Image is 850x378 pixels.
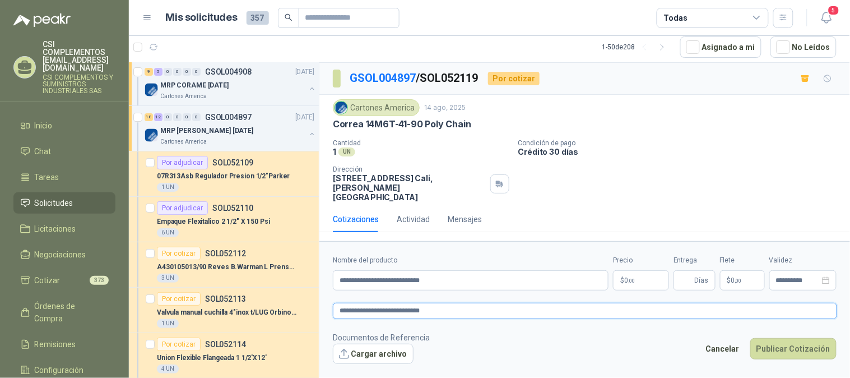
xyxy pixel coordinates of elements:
[183,68,191,76] div: 0
[13,296,115,329] a: Órdenes de Compra
[212,159,253,167] p: SOL052109
[154,113,162,121] div: 12
[350,70,479,87] p: / SOL052119
[157,228,179,237] div: 6 UN
[828,5,840,16] span: 5
[43,74,115,94] p: CSI COMPLEMENTOS Y SUMINISTROS INDUSTRIALES SAS
[720,270,765,291] p: $ 0,00
[769,255,837,266] label: Validez
[735,278,742,284] span: ,00
[35,364,84,376] span: Configuración
[518,147,846,156] p: Crédito 30 días
[333,255,609,266] label: Nombre del producto
[160,137,207,146] p: Cartones America
[157,247,201,260] div: Por cotizar
[333,118,471,130] p: Correa 14M6T-41-90 Poly Chain
[333,213,379,225] div: Cotizaciones
[157,171,290,182] p: 07R313Asb Regulador Presion 1/2"Parker
[700,338,746,359] button: Cancelar
[183,113,191,121] div: 0
[13,218,115,239] a: Licitaciones
[285,13,292,21] span: search
[674,255,716,266] label: Entrega
[35,223,76,235] span: Licitaciones
[164,68,172,76] div: 0
[613,255,669,266] label: Precio
[247,11,269,25] span: 357
[145,68,153,76] div: 9
[448,213,482,225] div: Mensajes
[157,156,208,169] div: Por adjudicar
[13,244,115,265] a: Negociaciones
[160,126,253,136] p: MRP [PERSON_NAME] [DATE]
[129,242,319,288] a: Por cotizarSOL052112A430105013/90 Reves B.Warman L Prensa5x43 UN
[624,277,635,284] span: 0
[35,171,59,183] span: Tareas
[35,119,53,132] span: Inicio
[145,110,317,146] a: 18 12 0 0 0 0 GSOL004897[DATE] Company LogoMRP [PERSON_NAME] [DATE]Cartones America
[335,102,347,114] img: Company Logo
[145,83,158,96] img: Company Logo
[157,307,296,318] p: Valvula manual cuchilla 4"inox t/LUG Orbinox o Velan
[816,8,837,28] button: 5
[154,68,162,76] div: 5
[333,344,414,364] button: Cargar archivo
[488,72,540,85] div: Por cotizar
[333,99,420,116] div: Cartones America
[13,141,115,162] a: Chat
[129,151,319,197] a: Por adjudicarSOL05210907R313Asb Regulador Presion 1/2"Parker1 UN
[13,334,115,355] a: Remisiones
[13,270,115,291] a: Cotizar373
[157,365,179,374] div: 4 UN
[212,204,253,212] p: SOL052110
[166,10,238,26] h1: Mis solicitudes
[90,276,109,285] span: 373
[157,319,179,328] div: 1 UN
[157,201,208,215] div: Por adjudicar
[164,113,172,121] div: 0
[43,40,115,72] p: CSI COMPLEMENTOS [EMAIL_ADDRESS][DOMAIN_NAME]
[35,197,73,209] span: Solicitudes
[13,13,71,27] img: Logo peakr
[680,36,761,58] button: Asignado a mi
[295,112,314,123] p: [DATE]
[157,262,296,273] p: A430105013/90 Reves B.Warman L Prensa5x4
[333,331,430,344] p: Documentos de Referencia
[157,338,201,351] div: Por cotizar
[157,274,179,283] div: 3 UN
[157,292,201,306] div: Por cotizar
[205,113,252,121] p: GSOL004897
[727,277,731,284] span: $
[157,183,179,192] div: 1 UN
[13,115,115,136] a: Inicio
[35,145,52,158] span: Chat
[192,68,201,76] div: 0
[731,277,742,284] span: 0
[695,271,709,290] span: Días
[602,38,671,56] div: 1 - 50 de 208
[628,278,635,284] span: ,00
[720,255,765,266] label: Flete
[173,68,182,76] div: 0
[13,192,115,214] a: Solicitudes
[397,213,430,225] div: Actividad
[424,103,466,113] p: 14 ago, 2025
[160,80,229,91] p: MRP CORAME [DATE]
[350,71,416,85] a: GSOL004897
[750,338,837,359] button: Publicar Cotización
[518,139,846,147] p: Condición de pago
[205,340,246,348] p: SOL052114
[173,113,182,121] div: 0
[35,338,76,351] span: Remisiones
[192,113,201,121] div: 0
[205,68,252,76] p: GSOL004908
[338,147,355,156] div: UN
[35,248,86,261] span: Negociaciones
[333,147,336,156] p: 1
[333,165,486,173] p: Dirección
[333,139,509,147] p: Cantidad
[613,270,669,291] p: $0,00
[145,113,153,121] div: 18
[333,173,486,202] p: [STREET_ADDRESS] Cali , [PERSON_NAME][GEOGRAPHIC_DATA]
[129,197,319,242] a: Por adjudicarSOL052110Empaque Flexitalico 2 1/2" X 150 Psi6 UN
